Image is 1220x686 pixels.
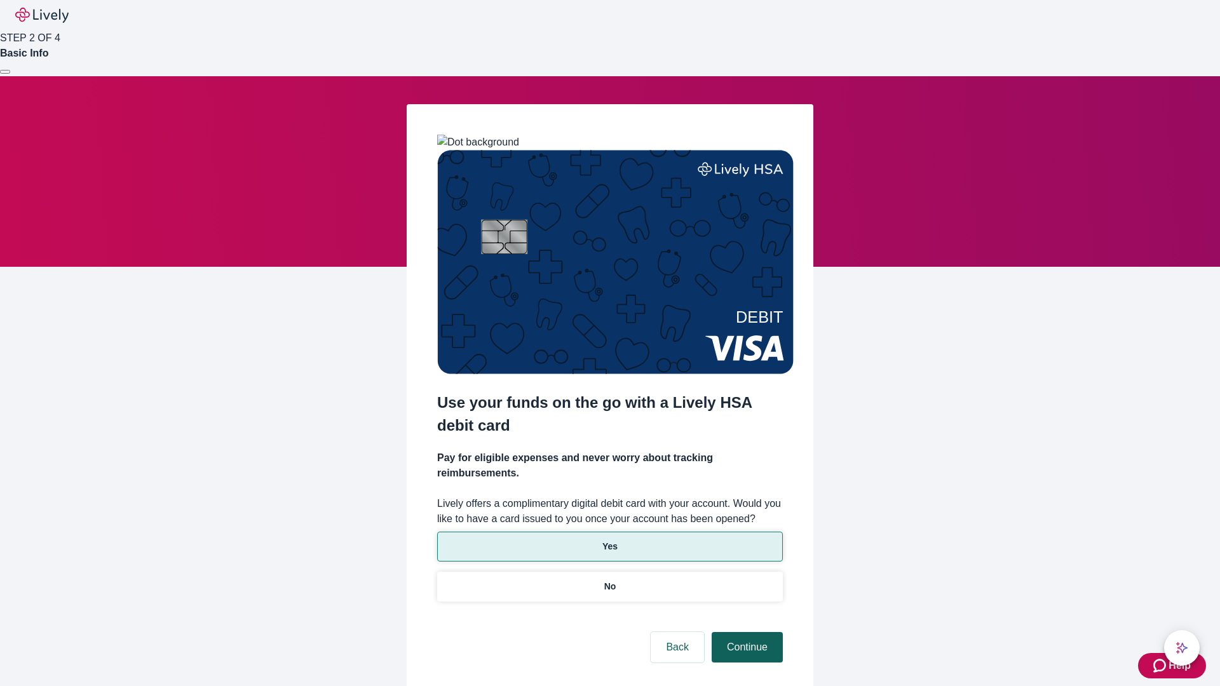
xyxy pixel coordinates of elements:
button: Back [651,632,704,662]
label: Lively offers a complimentary digital debit card with your account. Would you like to have a card... [437,496,783,527]
button: Continue [712,632,783,662]
button: chat [1164,630,1200,666]
img: Dot background [437,135,519,150]
h4: Pay for eligible expenses and never worry about tracking reimbursements. [437,450,783,481]
button: Zendesk support iconHelp [1138,653,1206,678]
img: Lively [15,8,69,23]
svg: Zendesk support icon [1153,658,1169,673]
svg: Lively AI Assistant [1176,642,1188,654]
button: Yes [437,532,783,562]
h2: Use your funds on the go with a Lively HSA debit card [437,391,783,437]
span: Help [1169,658,1191,673]
p: No [604,580,616,593]
p: Yes [602,540,618,553]
img: Debit card [437,150,794,374]
button: No [437,572,783,602]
